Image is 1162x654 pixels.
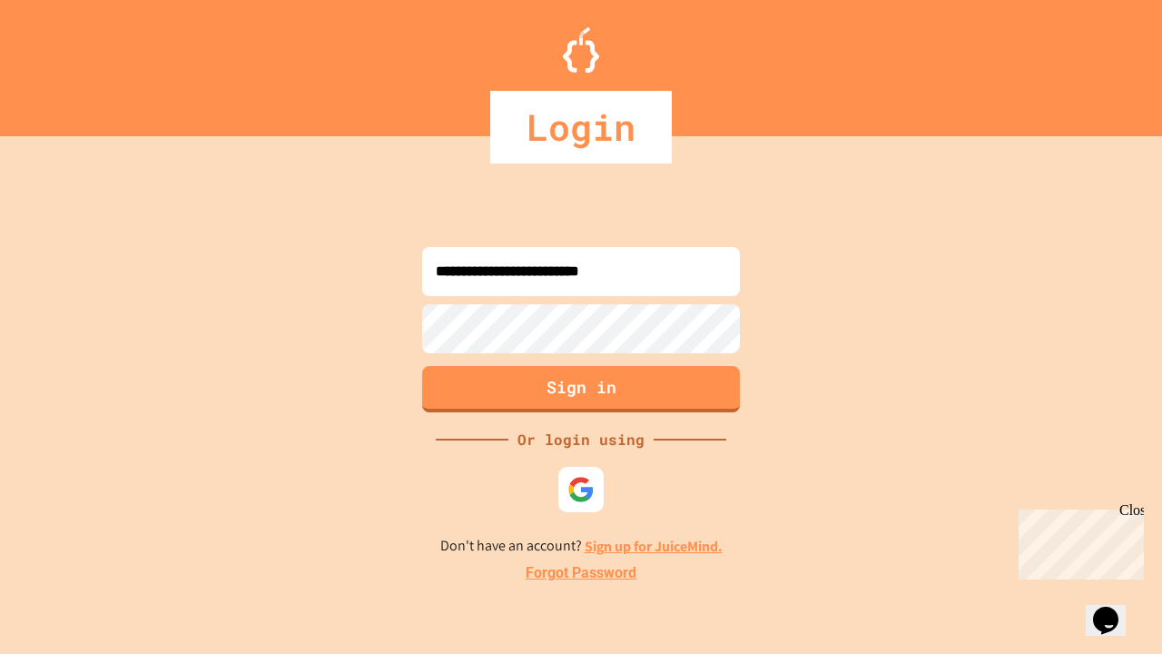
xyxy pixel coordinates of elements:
button: Sign in [422,366,740,412]
div: Or login using [508,429,654,451]
iframe: chat widget [1011,502,1144,580]
img: Logo.svg [563,27,599,73]
div: Chat with us now!Close [7,7,125,115]
a: Sign up for JuiceMind. [585,537,723,556]
iframe: chat widget [1086,581,1144,636]
div: Login [490,91,672,163]
p: Don't have an account? [440,535,723,558]
a: Forgot Password [526,562,636,584]
img: google-icon.svg [567,476,595,503]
